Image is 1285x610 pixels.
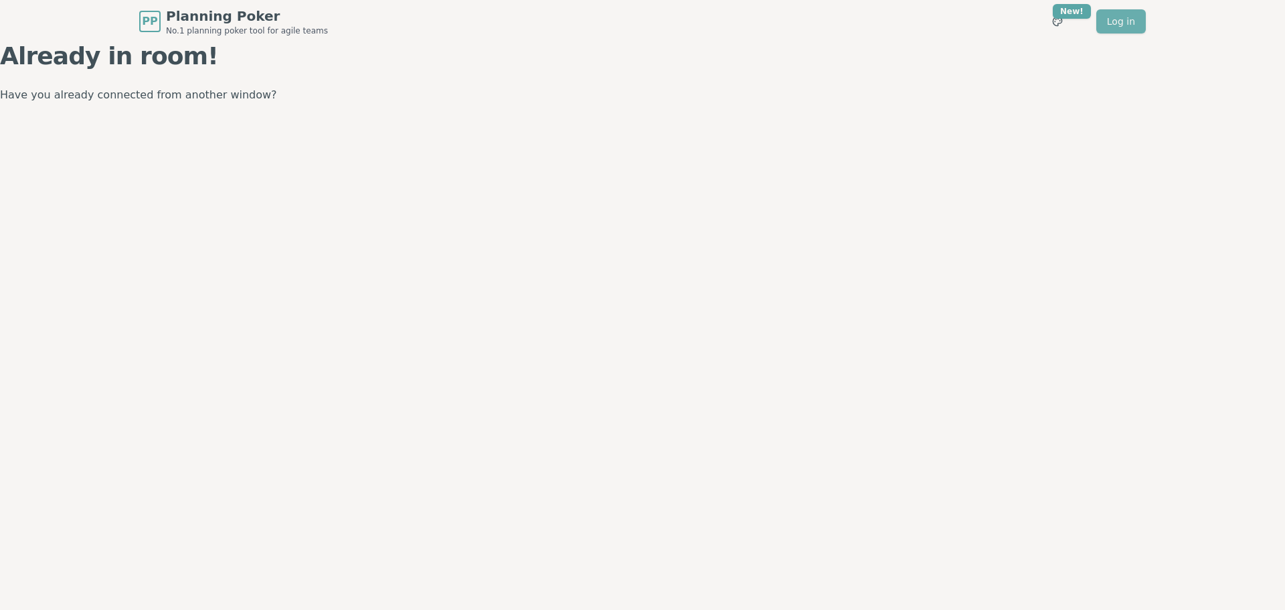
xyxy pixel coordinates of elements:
a: Log in [1096,9,1146,33]
a: PPPlanning PokerNo.1 planning poker tool for agile teams [139,7,328,36]
div: New! [1053,4,1091,19]
span: PP [142,13,157,29]
span: Planning Poker [166,7,328,25]
span: No.1 planning poker tool for agile teams [166,25,328,36]
button: New! [1045,9,1069,33]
